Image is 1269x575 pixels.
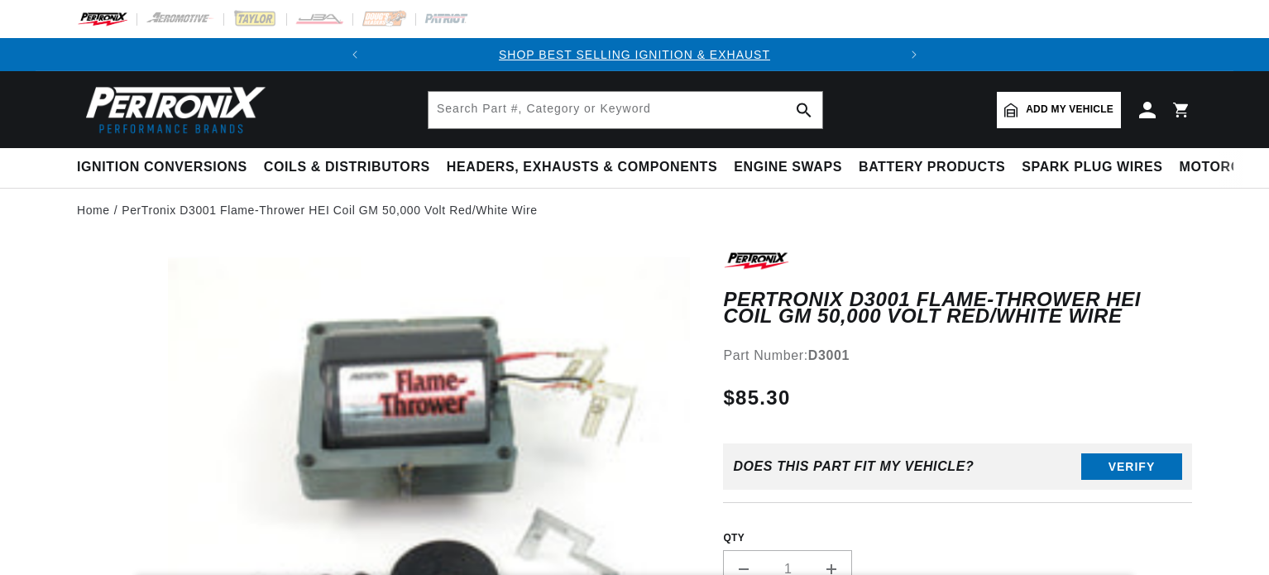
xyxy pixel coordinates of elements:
[77,81,267,138] img: Pertronix
[734,159,842,176] span: Engine Swaps
[429,92,822,128] input: Search Part #, Category or Keyword
[898,38,931,71] button: Translation missing: en.sections.announcements.next_announcement
[77,159,247,176] span: Ignition Conversions
[1026,102,1113,117] span: Add my vehicle
[850,148,1013,187] summary: Battery Products
[438,148,725,187] summary: Headers, Exhausts & Components
[264,159,430,176] span: Coils & Distributors
[371,46,898,64] div: Announcement
[1013,148,1171,187] summary: Spark Plug Wires
[499,48,770,61] a: SHOP BEST SELLING IGNITION & EXHAUST
[77,201,110,219] a: Home
[1022,159,1162,176] span: Spark Plug Wires
[723,345,1192,367] div: Part Number:
[725,148,850,187] summary: Engine Swaps
[122,201,537,219] a: PerTronix D3001 Flame-Thrower HEI Coil GM 50,000 Volt Red/White Wire
[371,46,898,64] div: 1 of 2
[77,148,256,187] summary: Ignition Conversions
[723,531,1192,545] label: QTY
[723,291,1192,325] h1: PerTronix D3001 Flame-Thrower HEI Coil GM 50,000 Volt Red/White Wire
[1081,453,1182,480] button: Verify
[447,159,717,176] span: Headers, Exhausts & Components
[808,348,850,362] strong: D3001
[77,201,1192,219] nav: breadcrumbs
[786,92,822,128] button: search button
[859,159,1005,176] span: Battery Products
[733,459,974,474] div: Does This part fit My vehicle?
[256,148,438,187] summary: Coils & Distributors
[36,38,1233,71] slideshow-component: Translation missing: en.sections.announcements.announcement_bar
[997,92,1121,128] a: Add my vehicle
[723,383,790,413] span: $85.30
[338,38,371,71] button: Translation missing: en.sections.announcements.previous_announcement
